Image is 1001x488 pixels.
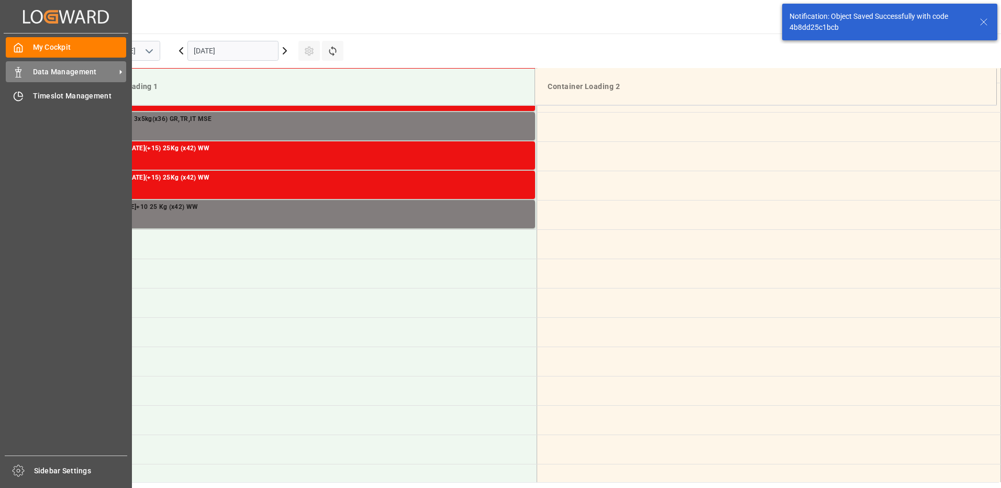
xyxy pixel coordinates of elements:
div: BFL Primavera SP 3x5kg(x36) GR,TR,IT MSE [79,114,531,125]
div: Main ref : 14052374 [79,213,531,221]
div: HAK Cal + NPK [DATE](+15) 25Kg (x42) WW [79,143,531,154]
a: Timeslot Management [6,86,126,106]
div: Main ref : 14052473 [79,154,531,163]
input: DD.MM.YYYY [187,41,279,61]
div: Main ref : 14052376 [79,183,531,192]
button: open menu [141,43,157,59]
a: My Cockpit [6,37,126,58]
span: Sidebar Settings [34,465,128,476]
div: Notification: Object Saved Successfully with code 4b8dd25c1bcb [789,11,970,33]
div: Main ref : 14052342 [79,125,531,134]
div: Container Loading 2 [543,77,988,96]
span: My Cockpit [33,42,127,53]
span: Data Management [33,66,116,77]
span: Timeslot Management [33,91,127,102]
div: Container Loading 1 [82,77,526,96]
div: HAK Cal + K [DATE]+10 25 Kg (x42) WW [79,202,531,213]
div: HAK Cal + NPK [DATE](+15) 25Kg (x42) WW [79,173,531,183]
